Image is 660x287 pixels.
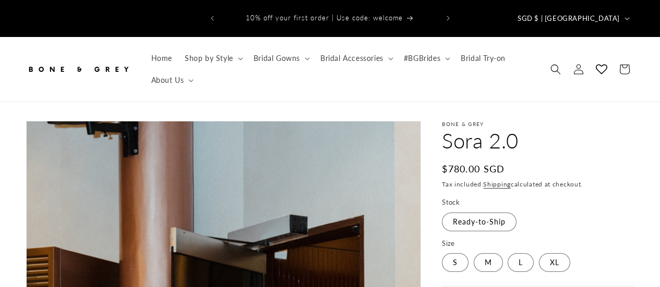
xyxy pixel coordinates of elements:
[442,162,505,176] span: $780.00 SGD
[22,54,135,84] a: Bone and Grey Bridal
[314,47,398,69] summary: Bridal Accessories
[442,239,456,249] legend: Size
[145,47,178,69] a: Home
[185,54,233,63] span: Shop by Style
[247,47,314,69] summary: Bridal Gowns
[404,54,440,63] span: #BGBrides
[442,253,469,272] label: S
[518,14,620,24] span: SGD $ | [GEOGRAPHIC_DATA]
[442,127,634,154] h1: Sora 2.0
[201,8,224,28] button: Previous announcement
[508,253,534,272] label: L
[442,213,517,231] label: Ready-to-Ship
[483,180,511,188] a: Shipping
[437,8,460,28] button: Next announcement
[151,76,184,85] span: About Us
[178,47,247,69] summary: Shop by Style
[398,47,454,69] summary: #BGBrides
[254,54,300,63] span: Bridal Gowns
[26,58,130,81] img: Bone and Grey Bridal
[442,197,461,208] legend: Stock
[544,58,567,81] summary: Search
[454,47,512,69] a: Bridal Try-on
[511,8,634,28] button: SGD $ | [GEOGRAPHIC_DATA]
[320,54,383,63] span: Bridal Accessories
[246,14,403,22] span: 10% off your first order | Use code: welcome
[145,69,198,91] summary: About Us
[442,121,634,127] p: Bone & Grey
[461,54,506,63] span: Bridal Try-on
[442,179,634,190] div: Tax included. calculated at checkout.
[539,253,570,272] label: XL
[151,54,172,63] span: Home
[474,253,503,272] label: M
